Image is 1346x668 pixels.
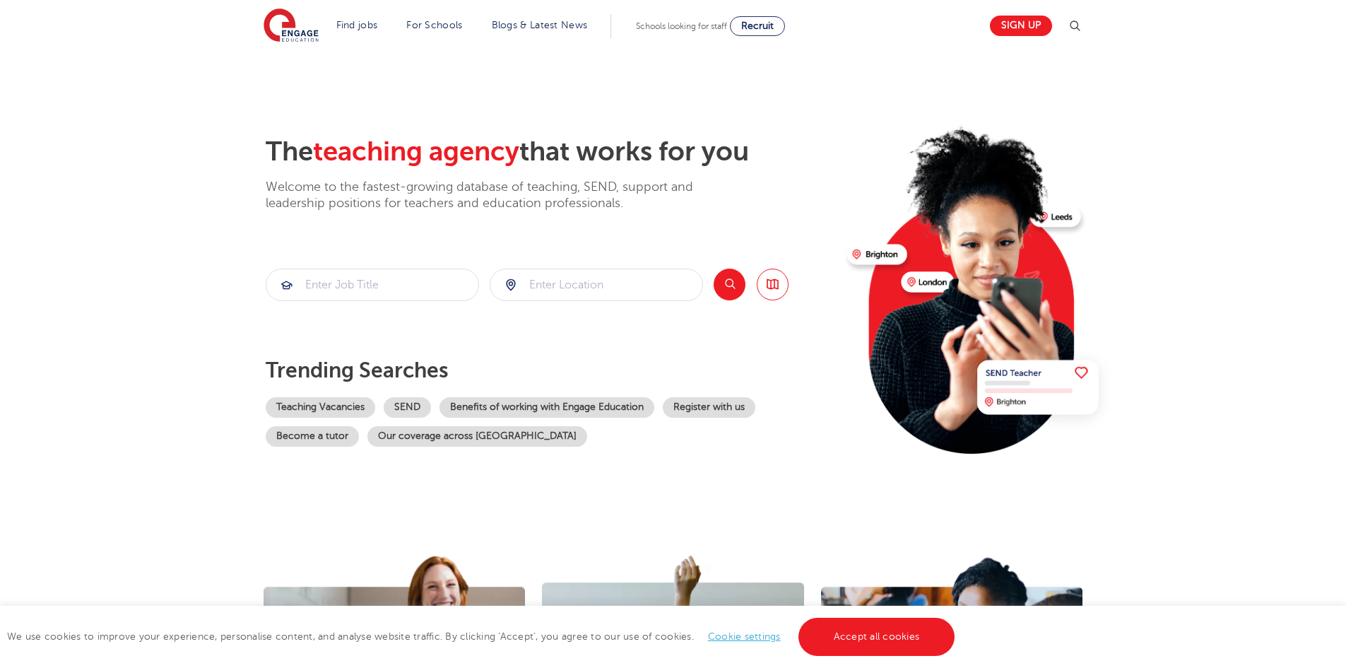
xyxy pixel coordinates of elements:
[490,269,702,300] input: Submit
[741,20,774,31] span: Recruit
[492,20,588,30] a: Blogs & Latest News
[663,397,755,418] a: Register with us
[636,21,727,31] span: Schools looking for staff
[730,16,785,36] a: Recruit
[266,136,836,168] h2: The that works for you
[266,358,836,383] p: Trending searches
[266,397,375,418] a: Teaching Vacancies
[266,269,478,300] input: Submit
[336,20,378,30] a: Find jobs
[313,136,519,167] span: teaching agency
[990,16,1052,36] a: Sign up
[406,20,462,30] a: For Schools
[7,631,958,642] span: We use cookies to improve your experience, personalise content, and analyse website traffic. By c...
[266,269,479,301] div: Submit
[384,397,431,418] a: SEND
[264,8,319,44] img: Engage Education
[714,269,745,300] button: Search
[439,397,654,418] a: Benefits of working with Engage Education
[490,269,703,301] div: Submit
[367,426,587,447] a: Our coverage across [GEOGRAPHIC_DATA]
[266,179,732,212] p: Welcome to the fastest-growing database of teaching, SEND, support and leadership positions for t...
[798,618,955,656] a: Accept all cookies
[266,426,359,447] a: Become a tutor
[708,631,781,642] a: Cookie settings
